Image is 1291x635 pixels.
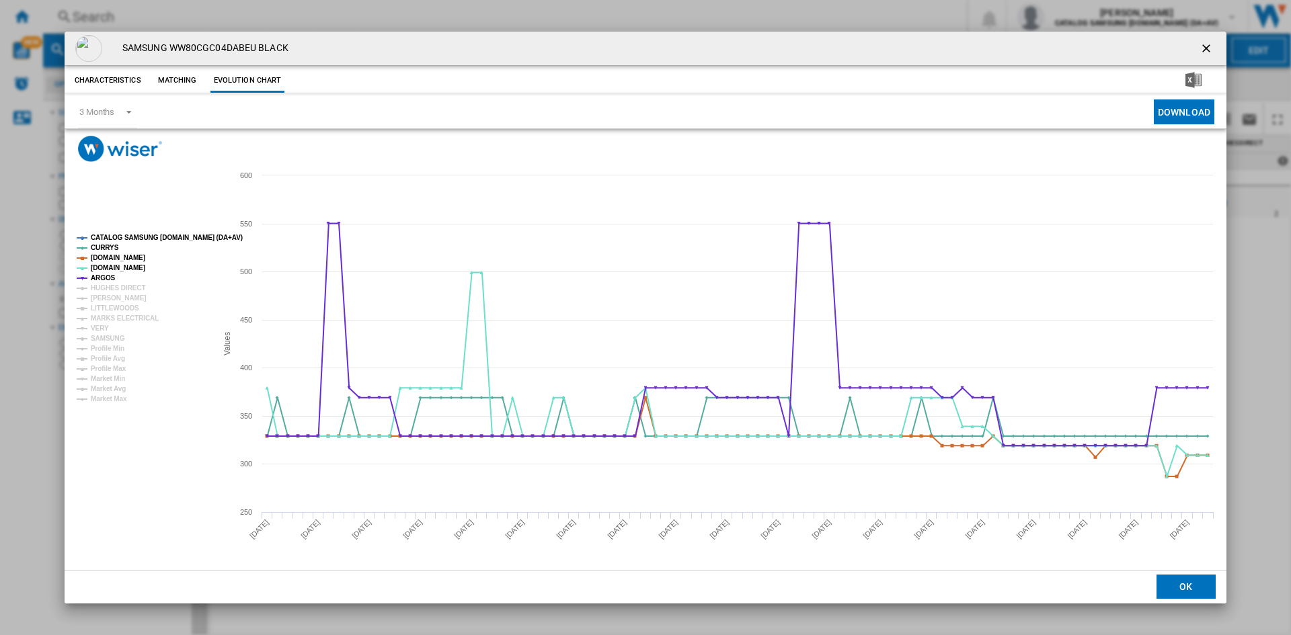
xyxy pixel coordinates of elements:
[401,518,424,540] tspan: [DATE]
[116,42,288,55] h4: SAMSUNG WW80CGC04DABEU BLACK
[964,518,986,540] tspan: [DATE]
[65,32,1226,603] md-dialog: Product popup
[810,518,832,540] tspan: [DATE]
[223,332,232,355] tspan: Values
[71,69,145,93] button: Characteristics
[504,518,526,540] tspan: [DATE]
[91,274,116,282] tspan: ARGOS
[240,316,252,324] tspan: 450
[657,518,679,540] tspan: [DATE]
[148,69,207,93] button: Matching
[861,518,884,540] tspan: [DATE]
[91,264,145,271] tspan: [DOMAIN_NAME]
[708,518,730,540] tspan: [DATE]
[299,518,321,540] tspan: [DATE]
[75,35,102,62] img: empty.gif
[1194,35,1221,62] button: getI18NText('BUTTONS.CLOSE_DIALOG')
[210,69,285,93] button: Evolution chart
[1164,69,1223,93] button: Download in Excel
[453,518,475,540] tspan: [DATE]
[91,385,126,392] tspan: Market Avg
[240,364,252,372] tspan: 400
[91,375,125,382] tspan: Market Min
[1066,518,1088,540] tspan: [DATE]
[240,412,252,420] tspan: 350
[240,171,252,179] tspan: 600
[248,518,270,540] tspan: [DATE]
[759,518,781,540] tspan: [DATE]
[240,460,252,468] tspan: 300
[240,267,252,276] tspan: 500
[91,345,124,352] tspan: Profile Min
[79,107,114,117] div: 3 Months
[606,518,628,540] tspan: [DATE]
[1168,518,1190,540] tspan: [DATE]
[91,355,125,362] tspan: Profile Avg
[91,395,127,403] tspan: Market Max
[912,518,935,540] tspan: [DATE]
[91,254,145,261] tspan: [DOMAIN_NAME]
[78,136,162,162] img: logo_wiser_300x94.png
[555,518,577,540] tspan: [DATE]
[1200,42,1216,58] ng-md-icon: getI18NText('BUTTONS.CLOSE_DIALOG')
[91,304,139,312] tspan: LITTLEWOODS
[1154,99,1214,124] button: Download
[91,294,147,302] tspan: [PERSON_NAME]
[91,365,126,372] tspan: Profile Max
[91,325,109,332] tspan: VERY
[240,508,252,516] tspan: 250
[350,518,373,540] tspan: [DATE]
[1015,518,1037,540] tspan: [DATE]
[1157,575,1216,599] button: OK
[91,234,243,241] tspan: CATALOG SAMSUNG [DOMAIN_NAME] (DA+AV)
[1117,518,1139,540] tspan: [DATE]
[91,314,159,322] tspan: MARKS ELECTRICAL
[240,220,252,228] tspan: 550
[91,335,125,342] tspan: SAMSUNG
[1185,72,1202,88] img: excel-24x24.png
[91,244,119,251] tspan: CURRYS
[91,284,145,292] tspan: HUGHES DIRECT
